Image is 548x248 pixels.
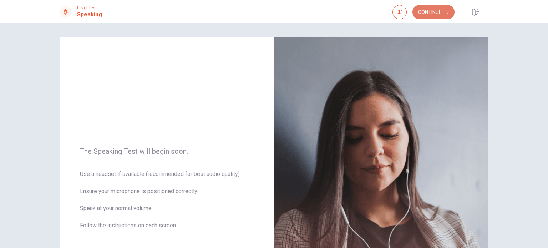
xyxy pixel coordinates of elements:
[77,10,102,19] h1: Speaking
[80,170,254,238] span: Use a headset if available (recommended for best audio quality). Ensure your microphone is positi...
[80,147,254,156] span: The Speaking Test will begin soon.
[412,5,455,19] button: Continue
[77,5,102,10] span: Level Test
